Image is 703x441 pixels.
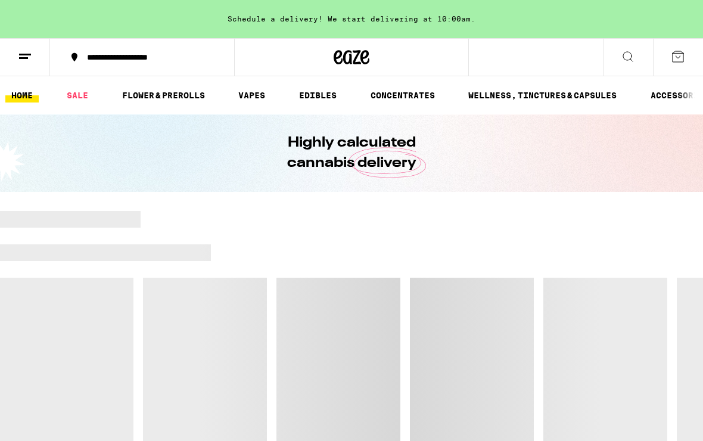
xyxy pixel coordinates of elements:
a: VAPES [232,88,271,103]
a: HOME [5,88,39,103]
h1: Highly calculated cannabis delivery [253,133,450,173]
a: SALE [61,88,94,103]
a: WELLNESS, TINCTURES & CAPSULES [462,88,623,103]
a: CONCENTRATES [365,88,441,103]
a: EDIBLES [293,88,343,103]
a: FLOWER & PREROLLS [116,88,211,103]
